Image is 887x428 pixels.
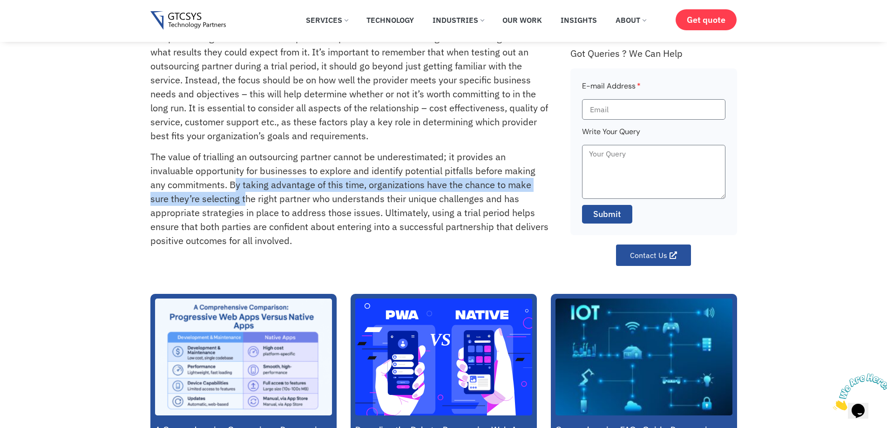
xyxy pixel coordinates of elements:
[354,288,533,426] img: Progressive Web Apps vs. Native Apps
[582,126,640,145] label: Write Your Query
[829,370,887,414] iframe: chat widget
[150,11,226,30] img: Gtcsys logo
[4,4,61,41] img: Chat attention grabber
[154,297,332,416] img: A Comprehensive Comparison
[582,80,725,230] form: Faq Form
[676,9,737,30] a: Get quote
[570,48,737,59] div: Got Queries ? We Can Help
[630,251,667,259] span: Contact Us
[554,294,733,420] img: IOT
[582,99,725,120] input: Email
[582,205,632,224] button: Submit
[555,299,732,415] a: IOT
[554,10,604,30] a: Insights
[616,245,691,266] a: Contact Us
[355,299,532,415] a: Progressive Web Apps vs. Native Apps
[426,10,491,30] a: Industries
[495,10,549,30] a: Our Work
[150,150,549,248] p: The value of trialling an outsourcing partner cannot be underestimated; it provides an invaluable...
[299,10,355,30] a: Services
[582,80,641,99] label: E-mail Address
[359,10,421,30] a: Technology
[155,299,332,415] a: A Comprehensive Comparison
[687,15,725,25] span: Get quote
[609,10,653,30] a: About
[593,208,621,220] span: Submit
